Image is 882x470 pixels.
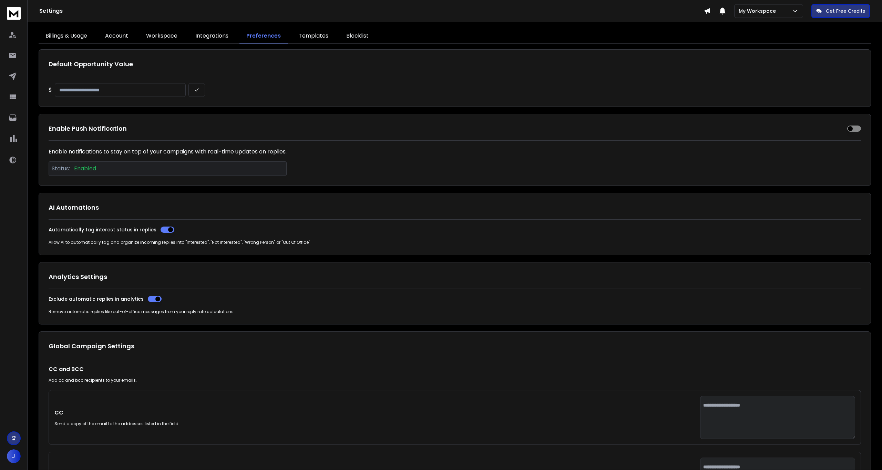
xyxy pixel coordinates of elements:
[49,272,861,282] h1: Analytics Settings
[49,59,861,69] h1: Default Opportunity Value
[49,297,144,301] label: Exclude automatic replies in analytics
[49,124,127,133] h1: Enable Push Notification
[49,86,52,94] span: $
[49,203,861,212] h1: AI Automations
[239,29,288,43] a: Preferences
[139,29,184,43] a: Workspace
[98,29,135,43] a: Account
[739,8,779,14] p: My Workspace
[49,341,861,351] h1: Global Campaign Settings
[39,29,94,43] a: Billings & Usage
[49,227,156,232] label: Automatically tag interest status in replies
[49,365,861,373] h1: CC and BCC
[74,164,96,173] p: Enabled
[188,29,235,43] a: Integrations
[52,164,70,173] h3: Status:
[7,449,21,463] button: J
[49,309,861,314] p: Remove automatic replies like out-of-office messages from your reply rate calculations
[339,29,376,43] a: Blocklist
[49,148,287,156] h3: Enable notifications to stay on top of your campaigns with real-time updates on replies.
[811,4,870,18] button: Get Free Credits
[7,7,21,20] img: logo
[54,409,686,417] h1: CC
[292,29,335,43] a: Templates
[826,8,865,14] p: Get Free Credits
[49,378,861,383] p: Add cc and bcc recipients to your emails.
[857,446,873,463] iframe: Intercom live chat
[54,421,686,427] p: Send a copy of the email to the addresses listed in the field
[39,7,704,15] h1: Settings
[49,240,861,245] p: Allow AI to automatically tag and organize incoming replies into "Interested", "Not interested", ...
